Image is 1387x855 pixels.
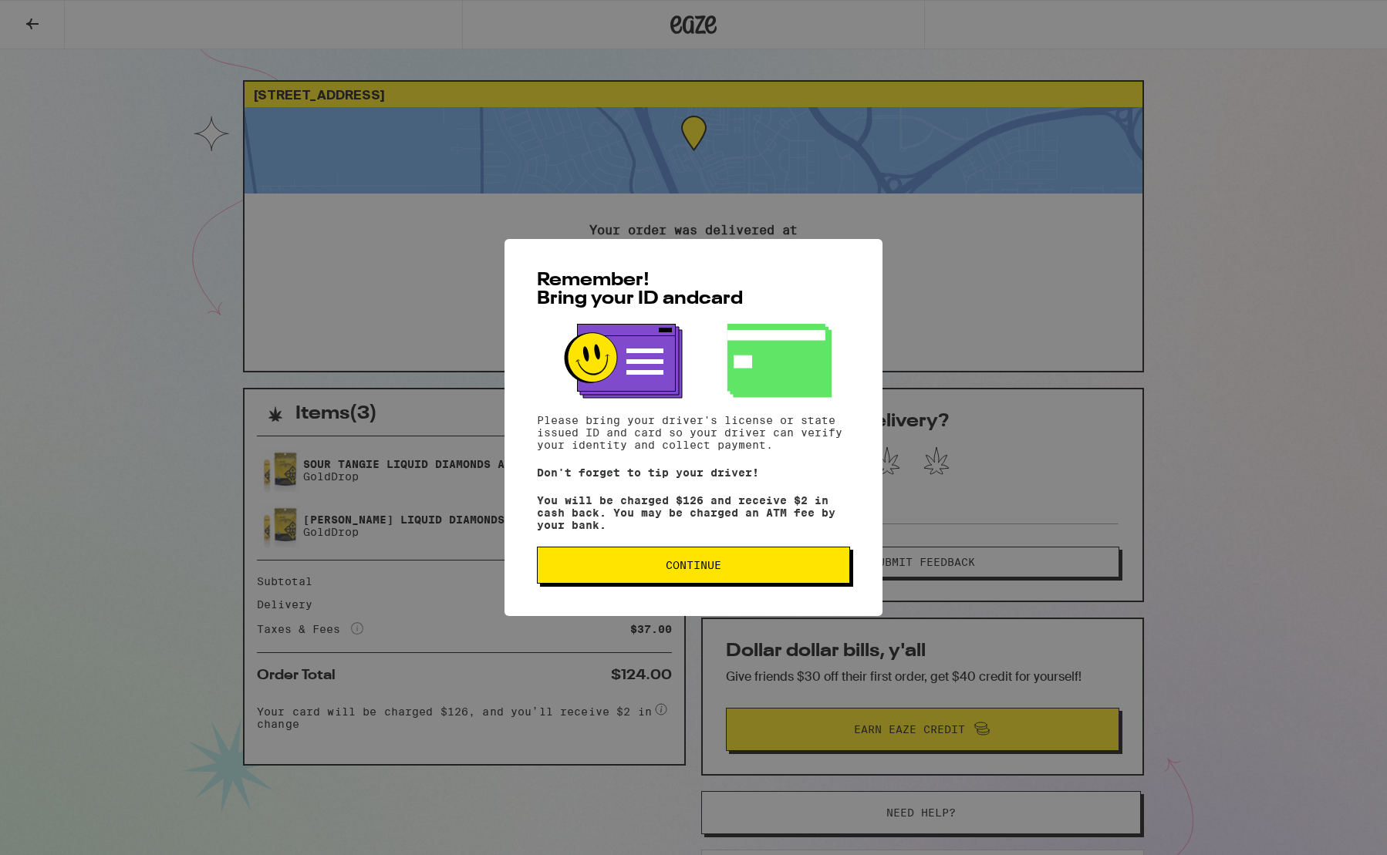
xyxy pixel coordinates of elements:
[537,466,850,479] p: Don't forget to tip your driver!
[537,494,850,531] p: You will be charged $126 and receive $2 in cash back. You may be charged an ATM fee by your bank.
[666,560,721,571] span: Continue
[537,271,743,308] span: Remember! Bring your ID and card
[537,547,850,584] button: Continue
[537,414,850,451] p: Please bring your driver's license or state issued ID and card so your driver can verify your ide...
